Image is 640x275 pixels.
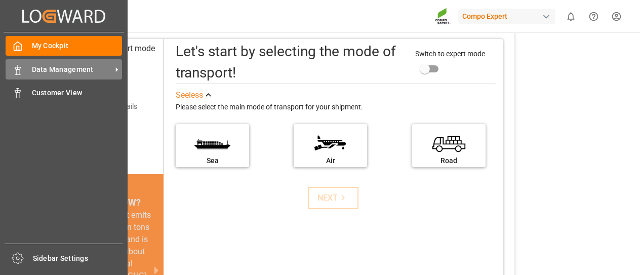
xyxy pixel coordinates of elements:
[176,89,203,101] div: See less
[435,8,451,25] img: Screenshot%202023-09-29%20at%2010.02.21.png_1712312052.png
[6,83,122,103] a: Customer View
[176,41,405,84] div: Let's start by selecting the mode of transport!
[32,88,123,98] span: Customer View
[458,9,555,24] div: Compo Expert
[308,187,358,209] button: NEXT
[582,5,605,28] button: Help Center
[317,192,348,204] div: NEXT
[415,50,485,58] span: Switch to expert mode
[33,253,124,264] span: Sidebar Settings
[458,7,559,26] button: Compo Expert
[32,64,112,75] span: Data Management
[181,155,244,166] div: Sea
[559,5,582,28] button: show 0 new notifications
[176,101,496,113] div: Please select the main mode of transport for your shipment.
[299,155,362,166] div: Air
[32,41,123,51] span: My Cockpit
[417,155,481,166] div: Road
[6,36,122,56] a: My Cockpit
